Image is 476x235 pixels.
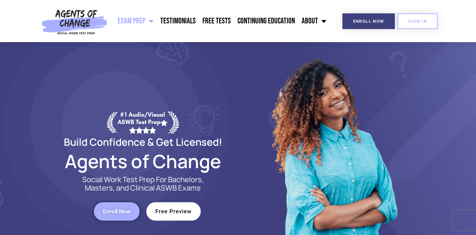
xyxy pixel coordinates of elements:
span: SIGN IN [408,19,427,23]
span: Free Preview [155,209,192,214]
a: About [298,13,330,29]
a: Continuing Education [234,13,298,29]
div: #1 Audio/Visual ASWB Test Prep [118,111,168,133]
a: SIGN IN [398,13,438,29]
a: Exam Prep [114,13,157,29]
h2: Agents of Change [48,153,238,169]
span: Enroll Now [353,19,384,23]
a: Free Preview [146,202,201,221]
h2: Build Confidence & Get Licensed! [48,137,238,147]
nav: Menu [110,13,330,29]
a: Free Tests [199,13,234,29]
a: Enroll Now [342,13,395,29]
p: Social Work Test Prep For Bachelors, Masters, and Clinical ASWB Exams [74,175,211,192]
a: Enroll Now [94,202,140,221]
span: Enroll Now [103,209,131,214]
a: Testimonials [157,13,199,29]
